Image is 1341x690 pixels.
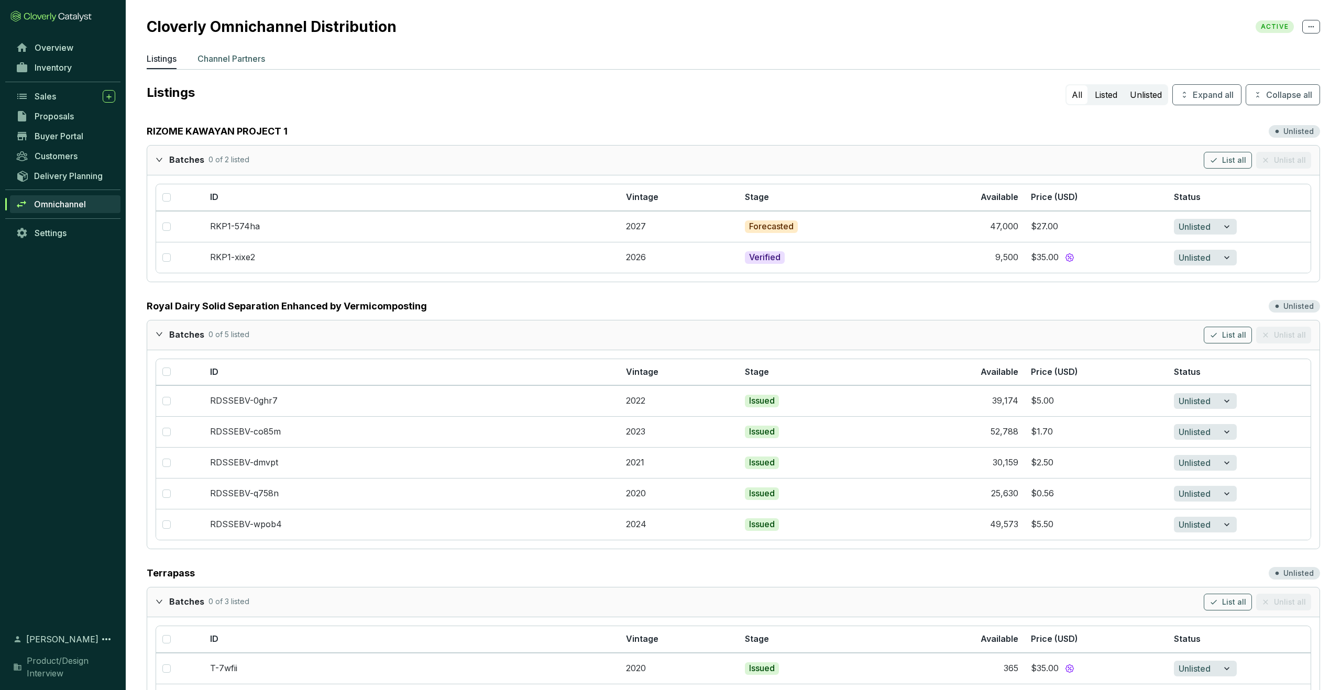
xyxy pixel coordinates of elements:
td: 2021 [620,447,739,478]
p: Verified [749,252,781,263]
th: Stage [739,184,882,211]
span: ID [210,192,218,202]
span: Vintage [626,366,658,377]
span: Stage [745,366,769,377]
section: $27.00 [1031,221,1161,232]
span: Sales [35,91,56,102]
p: Batches [169,154,204,166]
p: Issued [749,426,775,438]
span: Available [981,633,1018,644]
a: Settings [10,224,120,242]
p: Forecasted [749,221,794,232]
button: Expand all [1172,84,1241,105]
div: 47,000 [990,221,1018,232]
td: RDSSEBV-q758n [204,478,620,509]
p: Issued [749,519,775,530]
span: Price (USD) [1031,192,1078,202]
section: $2.50 [1031,457,1161,469]
button: Listed [1090,85,1123,104]
a: RDSSEBV-q758n [210,488,279,498]
section: $5.50 [1031,519,1161,530]
p: 0 of 5 listed [208,329,249,341]
div: 365 [1004,663,1018,674]
section: $35.00 [1031,251,1161,264]
span: ACTIVE [1256,20,1294,33]
p: Unlisted [1283,301,1314,311]
button: All [1067,85,1087,104]
span: Collapse all [1266,88,1312,101]
p: Unlisted [1283,126,1314,137]
span: Inventory [35,62,72,73]
a: Overview [10,39,120,57]
a: Omnichannel [10,195,120,213]
p: Issued [749,663,775,674]
td: 2020 [620,653,739,684]
th: Status [1168,184,1311,211]
span: Omnichannel [34,199,86,209]
span: List all [1222,330,1246,340]
button: Unlisted [1174,661,1237,676]
td: RDSSEBV-wpob4 [204,509,620,540]
span: List all [1222,155,1246,165]
span: Unlisted [1179,487,1211,500]
span: Expand all [1193,88,1234,101]
p: Batches [169,329,204,341]
span: expanded [156,598,163,605]
th: Vintage [620,626,739,653]
span: Customers [35,151,78,161]
p: 0 of 3 listed [208,596,249,608]
a: Delivery Planning [10,167,120,184]
td: RDSSEBV-dmvpt [204,447,620,478]
span: Buyer Portal [35,131,83,141]
th: Available [882,359,1025,386]
p: Listings [147,84,1061,101]
span: Settings [35,228,67,238]
p: Unlisted [1283,568,1314,578]
span: Unlisted [1179,457,1211,469]
p: 0 of 2 listed [208,154,249,166]
td: RKP1-574ha [204,211,620,242]
span: Unlisted [1179,251,1211,264]
section: $5.00 [1031,395,1161,407]
a: RIZOME KAWAYAN PROJECT 1 [147,124,288,139]
a: Terrapass [147,566,195,581]
td: RKP1-xixe2 [204,242,620,273]
a: Inventory [10,59,120,76]
section: $0.56 [1031,488,1161,499]
p: Listings [147,52,177,65]
button: Unlisted [1174,393,1237,409]
th: Available [882,184,1025,211]
button: List all [1204,594,1252,610]
span: Unlisted [1179,518,1211,531]
span: Available [981,366,1018,377]
td: 2027 [620,211,739,242]
td: 2022 [620,385,739,416]
span: [PERSON_NAME] [26,633,98,646]
span: Product/Design Interview [27,654,115,680]
a: RDSSEBV-0ghr7 [210,395,278,406]
button: Unlisted [1174,219,1237,235]
button: Unlisted [1174,424,1237,440]
section: $35.00 [1031,662,1161,675]
span: ID [210,366,218,377]
p: Issued [749,457,775,469]
div: expanded [156,327,169,342]
a: RKP1-574ha [210,221,260,231]
div: 30,159 [993,457,1018,469]
td: 2020 [620,478,739,509]
a: Royal Dairy Solid Separation Enhanced by Vermicomposting [147,299,427,314]
span: Unlisted [1179,395,1211,407]
span: List all [1222,597,1246,607]
span: Delivery Planning [34,171,103,181]
h2: Cloverly Omnichannel Distribution [147,18,407,36]
span: Available [981,192,1018,202]
p: Issued [749,488,775,499]
div: expanded [156,152,169,167]
div: 25,630 [991,488,1018,499]
span: Status [1174,366,1201,377]
td: RDSSEBV-0ghr7 [204,385,620,416]
th: ID [204,184,620,211]
span: Stage [745,633,769,644]
span: Proposals [35,111,74,121]
th: Status [1168,626,1311,653]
